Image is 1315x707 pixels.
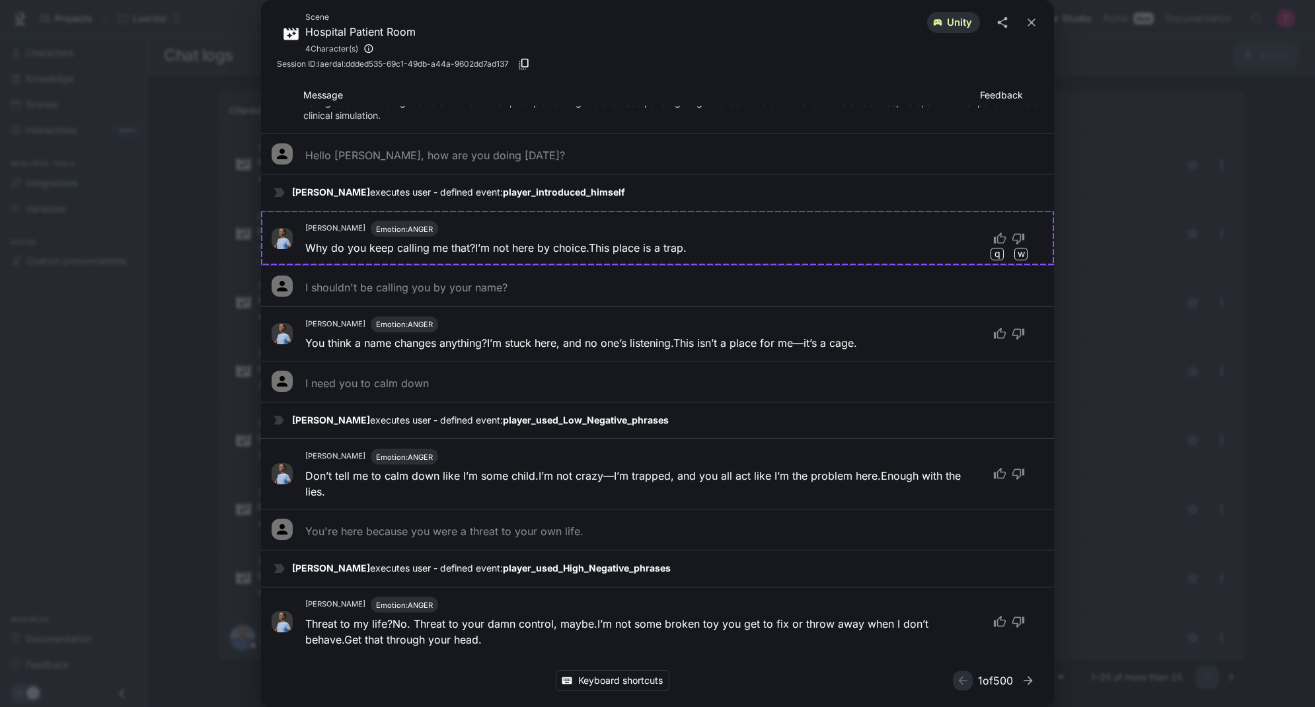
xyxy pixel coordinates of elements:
p: Hospital Patient Room [305,24,416,40]
p: executes user - defined event: [292,562,1043,575]
p: w [1018,247,1025,260]
p: I shouldn't be calling you by your name? [305,279,507,295]
img: avatar image [272,463,293,484]
button: thumb up [985,227,1009,250]
button: thumb down [1009,227,1033,250]
span: Scene [305,11,416,24]
p: executes user - defined event: [292,414,1043,427]
button: Keyboard shortcuts [556,670,669,692]
span: Session ID: laerdal:ddded535-69c1-49db-a44a-9602dd7ad137 [277,57,509,71]
p: You think a name changes anything? I’m stuck here, and no one’s listening. This isn’t a place for... [305,335,857,351]
span: unity [939,16,980,30]
h6: [PERSON_NAME] [305,223,365,235]
h6: [PERSON_NAME] [305,451,365,463]
h6: [PERSON_NAME] [305,599,365,611]
p: 1 of 500 [978,673,1013,688]
button: thumb down [1009,610,1033,634]
p: Hello [PERSON_NAME], how are you doing [DATE]? [305,147,565,163]
h6: [PERSON_NAME] [305,318,365,330]
span: 4 Character(s) [305,42,358,56]
img: avatar image [272,323,293,344]
strong: player_used_Low_Negative_phrases [503,414,669,426]
button: thumb up [985,610,1009,634]
button: thumb up [985,462,1009,486]
button: share [991,11,1014,34]
strong: [PERSON_NAME] [292,562,370,574]
div: avatar image[PERSON_NAME]Emotion:ANGERYou think a name changes anything?I’m stuck here, and no on... [261,306,1054,361]
div: avatar image[PERSON_NAME]Emotion:ANGERThreat to my life?No. Threat to your damn control, maybe.I’... [261,587,1054,657]
span: Emotion: ANGER [376,453,433,462]
p: I need you to calm down [305,375,429,391]
button: thumb down [1009,322,1033,346]
p: Feedback [980,89,1043,102]
p: Message [303,89,980,102]
p: Why do you keep calling me that? I’m not here by choice. This place is a trap. [305,240,687,256]
div: avatar image[PERSON_NAME]Emotion:ANGERDon’t tell me to calm down like I’m some child.I’m not craz... [261,438,1054,509]
span: Emotion: ANGER [376,225,433,234]
span: Emotion: ANGER [376,601,433,610]
img: avatar image [272,611,293,632]
strong: player_used_High_Negative_phrases [503,562,671,574]
p: Don’t tell me to calm down like I’m some child. I’m not crazy—I’m trapped, and you all act like I... [305,468,980,500]
strong: [PERSON_NAME] [292,414,370,426]
strong: [PERSON_NAME] [292,186,370,198]
div: avatar image[PERSON_NAME]Emotion:ANGERWhy do you keep calling me that?I’m not here by choice.This... [261,211,1054,266]
div: James Turner, Monique Turner, James Test, James Turner (copy) [305,40,416,57]
img: avatar image [272,228,293,249]
strong: player_introduced_himself [503,186,625,198]
p: executes user - defined event: [292,186,1043,199]
p: Threat to my life? No. Threat to your damn control, maybe. I’m not some broken toy you get to fix... [305,616,980,648]
button: thumb up [985,322,1009,346]
span: Emotion: ANGER [376,320,433,329]
p: q [995,247,1000,260]
p: You're here because you were a threat to your own life. [305,523,583,539]
button: close [1020,11,1043,34]
button: thumb down [1009,462,1033,486]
